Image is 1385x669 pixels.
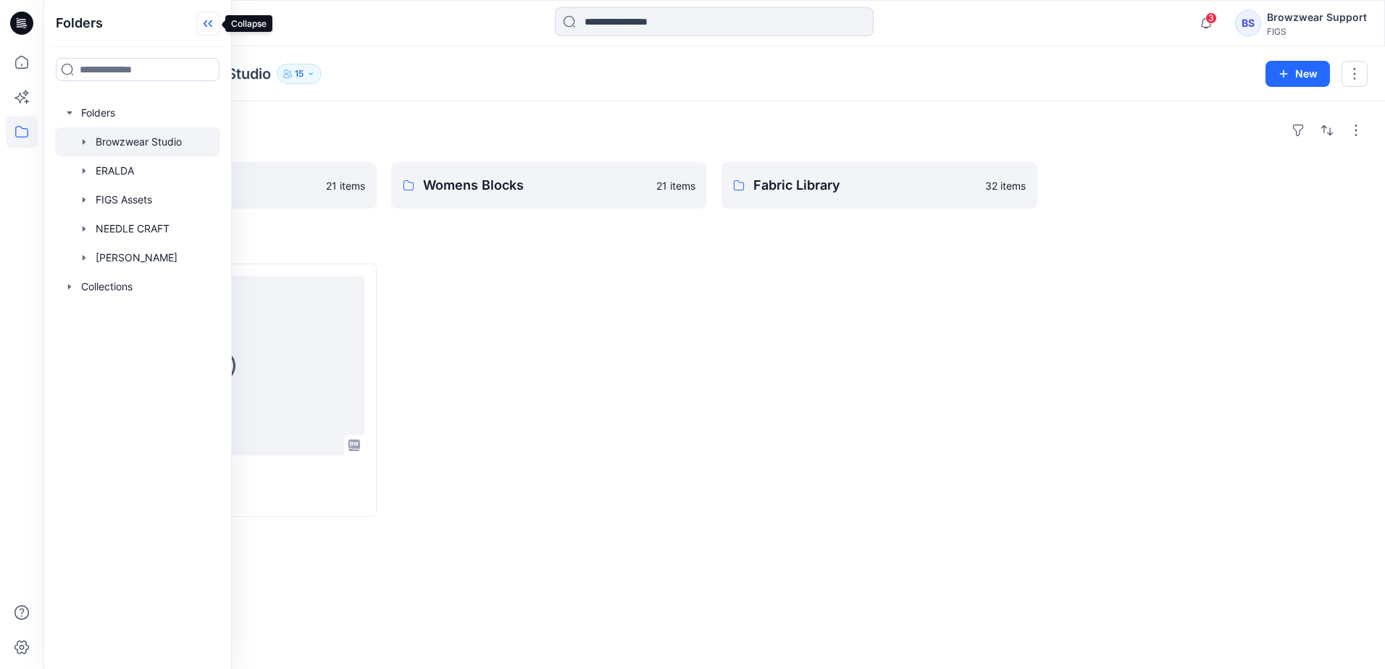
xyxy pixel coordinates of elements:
[1267,26,1367,37] div: FIGS
[391,162,707,209] a: Womens Blocks21 items
[295,66,304,82] p: 15
[326,178,365,193] p: 21 items
[985,178,1026,193] p: 32 items
[277,64,322,84] button: 15
[721,162,1037,209] a: Fabric Library32 items
[1265,61,1330,87] button: New
[1235,10,1261,36] div: BS
[423,175,648,195] p: Womens Blocks
[1267,9,1367,26] div: Browzwear Support
[753,175,976,195] p: Fabric Library
[61,232,1368,249] h4: Styles
[656,178,695,193] p: 21 items
[1205,12,1217,24] span: 3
